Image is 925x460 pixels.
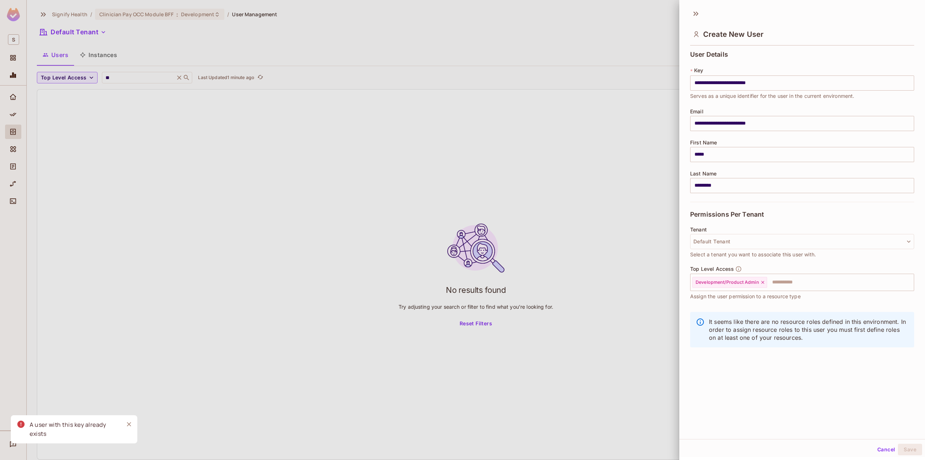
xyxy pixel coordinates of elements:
[690,266,734,272] span: Top Level Access
[690,292,801,300] span: Assign the user permission to a resource type
[692,277,767,288] div: Development/Product Admin
[690,92,855,100] span: Serves as a unique identifier for the user in the current environment.
[690,51,728,58] span: User Details
[124,419,134,430] button: Close
[690,211,764,218] span: Permissions Per Tenant
[709,318,908,342] p: It seems like there are no resource roles defined in this environment. In order to assign resourc...
[910,281,912,283] button: Open
[30,420,118,438] div: A user with this key already exists
[898,444,922,455] button: Save
[690,109,704,114] span: Email
[874,444,898,455] button: Cancel
[690,227,707,233] span: Tenant
[690,234,914,249] button: Default Tenant
[690,171,717,177] span: Last Name
[694,68,703,73] span: Key
[696,279,759,285] span: Development/Product Admin
[690,140,717,146] span: First Name
[703,30,763,39] span: Create New User
[690,251,816,259] span: Select a tenant you want to associate this user with.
